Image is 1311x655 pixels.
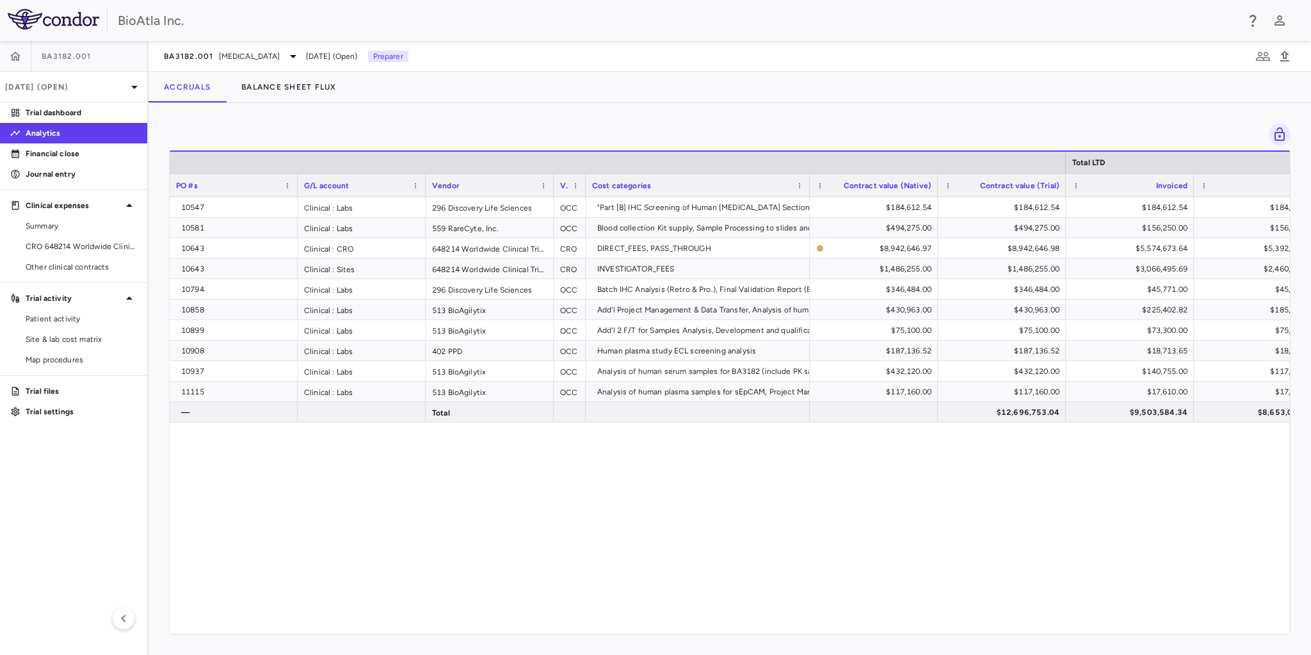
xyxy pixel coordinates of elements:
[181,382,291,402] div: 11115
[554,300,586,319] div: OCC
[426,238,554,258] div: 648214 Worldwide Clinical Trials Holdings, Inc.
[298,341,426,360] div: Clinical : Labs
[298,218,426,238] div: Clinical : Labs
[298,197,426,217] div: Clinical : Labs
[554,218,586,238] div: OCC
[181,361,291,382] div: 10937
[226,72,352,102] button: Balance Sheet Flux
[298,361,426,381] div: Clinical : Labs
[949,300,1059,320] div: $430,963.00
[554,279,586,299] div: OCC
[554,197,586,217] div: OCC
[949,238,1059,259] div: $8,942,646.98
[368,51,408,62] p: Preparer
[949,218,1059,238] div: $494,275.00
[821,341,931,361] div: $187,136.52
[426,341,554,360] div: 402 PPD
[949,259,1059,279] div: $1,486,255.00
[1077,341,1187,361] div: $18,713.65
[426,320,554,340] div: 513 BioAgilytix
[181,300,291,320] div: 10858
[949,341,1059,361] div: $187,136.52
[1077,402,1187,423] div: $9,503,584.34
[164,51,214,61] span: BA3182.001
[844,181,931,190] span: Contract value (Native)
[181,238,291,259] div: 10643
[298,259,426,279] div: Clinical : Sites
[1072,158,1105,167] span: Total LTD
[1077,361,1187,382] div: $140,755.00
[554,341,586,360] div: OCC
[829,238,931,259] div: $8,942,646.97
[26,261,137,273] span: Other clinical contracts
[181,197,291,218] div: 10547
[26,313,137,325] span: Patient activity
[821,218,931,238] div: $494,275.00
[26,148,137,159] p: Financial close
[26,241,137,252] span: CRO 648214 Worldwide Clinical Trials Holdings, Inc.
[426,361,554,381] div: 513 BioAgilytix
[597,341,803,361] div: Human plasma study ECL screening analysis
[1264,124,1291,145] span: Lock grid
[597,279,1056,300] div: Batch IHC Analysis (Retro & Pro.), Final Validation Report (Est. Q3'2026), Project Set-Up and Man...
[1077,279,1187,300] div: $45,771.00
[597,382,972,402] div: Analysis of human plasma samples for sEpCAM, Project Management, sample disposition & Data Archival
[26,220,137,232] span: Summary
[1077,218,1187,238] div: $156,250.00
[26,168,137,180] p: Journal entry
[816,239,931,257] span: The contract record and uploaded budget values do not match. Please review the contract record an...
[597,300,1264,320] div: Add'l Project Management & Data Transfer, Analysis of human plasma samples in the MSD proinflamma...
[5,81,127,93] p: [DATE] (Open)
[298,238,426,258] div: Clinical : CRO
[26,406,137,417] p: Trial settings
[949,279,1059,300] div: $346,484.00
[592,181,651,190] span: Cost categories
[298,320,426,340] div: Clinical : Labs
[26,127,137,139] p: Analytics
[597,320,1191,341] div: Add'l 2 F/T for Samples Analysis, Development and qualification of assay in human plasma, Optiona...
[1156,181,1187,190] span: Invoiced
[432,181,460,190] span: Vendor
[821,320,931,341] div: $75,100.00
[181,341,291,361] div: 10908
[426,259,554,279] div: 648214 Worldwide Clinical Trials Holdings, Inc.
[181,320,291,341] div: 10899
[821,300,931,320] div: $430,963.00
[597,361,1169,382] div: Analysis of human serum samples for BA3182 (include PK sample analysis plan & report), Project Ma...
[26,293,122,304] p: Trial activity
[26,200,122,211] p: Clinical expenses
[176,181,198,190] span: PO #s
[821,382,931,402] div: $117,160.00
[219,51,280,62] span: [MEDICAL_DATA]
[426,197,554,217] div: 296 Discovery Life Sciences
[949,320,1059,341] div: $75,100.00
[426,279,554,299] div: 296 Discovery Life Sciences
[181,218,291,238] div: 10581
[949,197,1059,218] div: $184,612.54
[1077,259,1187,279] div: $3,066,495.69
[306,51,358,62] span: [DATE] (Open)
[26,107,137,118] p: Trial dashboard
[304,181,350,190] span: G/L account
[426,218,554,238] div: 559 RareCyte, Inc.
[149,72,226,102] button: Accruals
[26,354,137,366] span: Map procedures
[1077,382,1187,402] div: $17,610.00
[426,300,554,319] div: 513 BioAgilytix
[42,51,92,61] span: BA3182.001
[181,259,291,279] div: 10643
[181,279,291,300] div: 10794
[26,385,137,397] p: Trial files
[554,382,586,401] div: OCC
[1077,300,1187,320] div: $225,402.82
[298,300,426,319] div: Clinical : Labs
[426,402,554,422] div: Total
[554,320,586,340] div: OCC
[554,238,586,258] div: CRO
[597,238,803,259] div: DIRECT_FEES, PASS_THROUGH
[118,11,1237,30] div: BioAtla Inc.
[298,279,426,299] div: Clinical : Labs
[554,259,586,279] div: CRO
[560,181,568,190] span: Vendor type
[821,259,931,279] div: $1,486,255.00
